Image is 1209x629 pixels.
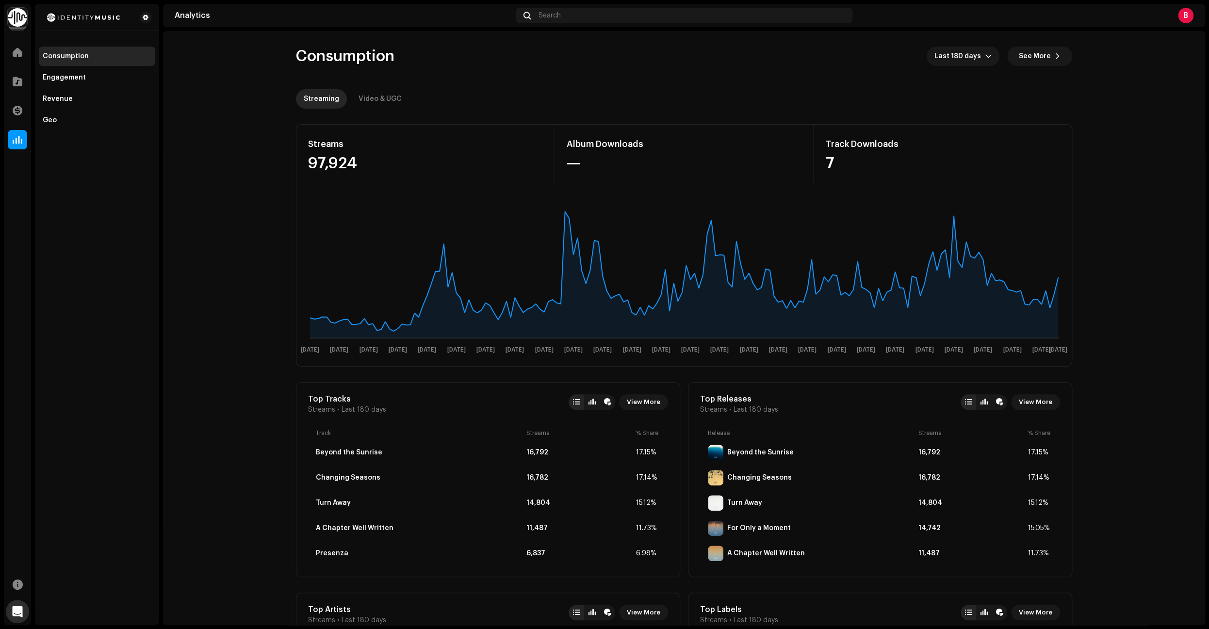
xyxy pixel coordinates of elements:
[308,156,543,171] div: 97,924
[798,347,817,353] text: [DATE]
[622,347,641,353] text: [DATE]
[526,524,632,532] div: 11,487
[316,449,382,456] div: Beyond the Sunrise
[567,136,802,152] div: Album Downloads
[708,546,723,561] img: D8F31F1A-9B9D-4E66-A537-2F656F2B9F04
[708,470,723,485] img: 8B7D8FBD-458F-47B7-BC3C-40FEEF104070
[1019,47,1051,66] span: See More
[1011,394,1060,410] button: View More
[1028,524,1052,532] div: 15.05%
[389,347,407,353] text: [DATE]
[8,8,27,27] img: 0f74c21f-6d1c-4dbc-9196-dbddad53419e
[526,429,632,437] div: Streams
[1032,347,1051,353] text: [DATE]
[359,89,402,109] div: Video & UGC
[1028,429,1052,437] div: % Share
[934,47,985,66] span: Last 180 days
[985,47,992,66] div: dropdown trigger
[974,347,992,353] text: [DATE]
[308,136,543,152] div: Streams
[296,47,394,66] span: Consumption
[636,449,660,456] div: 17.15%
[316,429,523,437] div: Track
[1019,392,1052,412] span: View More
[636,524,660,532] div: 11.73%
[825,156,1060,171] div: 7
[710,347,729,353] text: [DATE]
[1028,474,1052,482] div: 17.14%
[700,616,727,624] span: Streams
[627,603,660,622] span: View More
[681,347,700,353] text: [DATE]
[708,429,915,437] div: Release
[316,474,380,482] div: Changing Seasons
[308,406,335,414] span: Streams
[418,347,436,353] text: [DATE]
[727,474,792,482] div: Changing Seasons
[918,449,1024,456] div: 16,792
[316,549,348,557] div: Presenza
[825,136,1060,152] div: Track Downloads
[700,406,727,414] span: Streams
[535,347,553,353] text: [DATE]
[476,347,495,353] text: [DATE]
[918,524,1024,532] div: 14,742
[740,347,758,353] text: [DATE]
[337,616,340,624] span: •
[342,616,386,624] span: Last 180 days
[636,549,660,557] div: 6.98%
[886,347,904,353] text: [DATE]
[43,74,86,81] div: Engagement
[567,156,802,171] div: —
[700,605,778,614] div: Top Labels
[43,95,73,103] div: Revenue
[1011,605,1060,620] button: View More
[39,89,155,109] re-m-nav-item: Revenue
[827,347,846,353] text: [DATE]
[308,616,335,624] span: Streams
[316,499,351,507] div: Turn Away
[447,347,466,353] text: [DATE]
[39,47,155,66] re-m-nav-item: Consumption
[39,111,155,130] re-m-nav-item: Geo
[636,474,660,482] div: 17.14%
[526,499,632,507] div: 14,804
[727,524,791,532] div: For Only a Moment
[337,406,340,414] span: •
[308,605,386,614] div: Top Artists
[918,429,1024,437] div: Streams
[708,445,723,460] img: 3B02D306-B088-46D9-AC32-09CAEE13E808
[619,394,668,410] button: View More
[342,406,386,414] span: Last 180 days
[304,89,339,109] div: Streaming
[915,347,933,353] text: [DATE]
[734,406,778,414] span: Last 180 days
[308,394,386,404] div: Top Tracks
[359,347,378,353] text: [DATE]
[708,495,723,511] img: AC23E806-8C5E-4ADC-8F56-2D9BCBD1F2EA
[945,347,963,353] text: [DATE]
[652,347,670,353] text: [DATE]
[39,68,155,87] re-m-nav-item: Engagement
[727,449,794,456] div: Beyond the Sunrise
[1178,8,1193,23] div: B
[727,499,762,507] div: Turn Away
[734,616,778,624] span: Last 180 days
[526,474,632,482] div: 16,782
[43,12,124,23] img: 2d8271db-5505-4223-b535-acbbe3973654
[1028,549,1052,557] div: 11.73%
[1019,603,1052,622] span: View More
[43,116,57,124] div: Geo
[727,549,805,557] div: A Chapter Well Written
[1049,347,1067,353] text: [DATE]
[175,12,512,19] div: Analytics
[539,12,561,19] span: Search
[526,549,632,557] div: 6,837
[918,549,1024,557] div: 11,487
[506,347,524,353] text: [DATE]
[593,347,612,353] text: [DATE]
[636,499,660,507] div: 15.12%
[769,347,787,353] text: [DATE]
[729,616,732,624] span: •
[1028,449,1052,456] div: 17.15%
